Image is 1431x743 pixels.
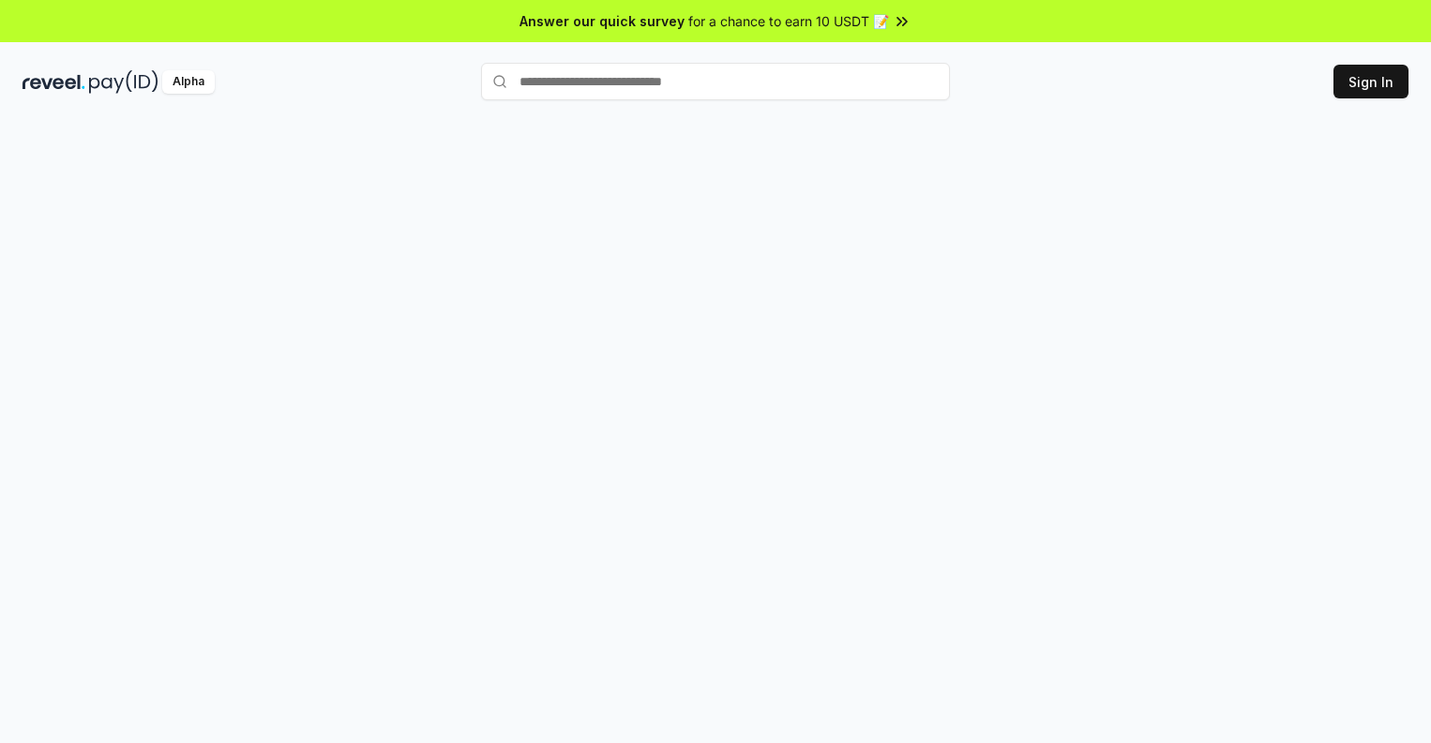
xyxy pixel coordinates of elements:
[1333,65,1408,98] button: Sign In
[162,70,215,94] div: Alpha
[520,11,685,31] span: Answer our quick survey
[23,70,85,94] img: reveel_dark
[89,70,158,94] img: pay_id
[688,11,889,31] span: for a chance to earn 10 USDT 📝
